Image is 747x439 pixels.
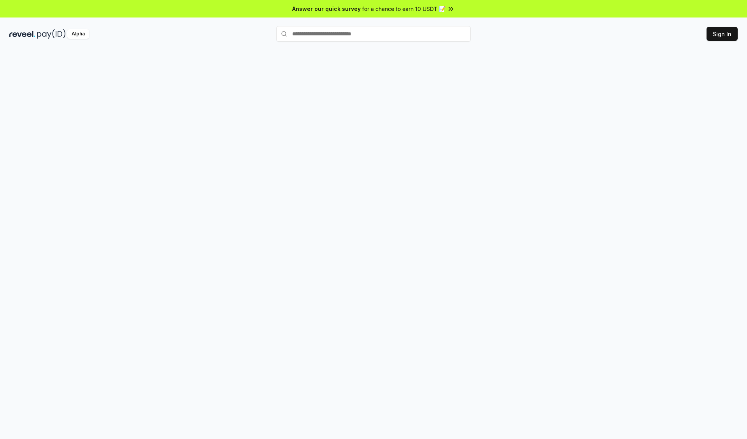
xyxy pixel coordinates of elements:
span: Answer our quick survey [292,5,361,13]
img: reveel_dark [9,29,35,39]
button: Sign In [707,27,738,41]
span: for a chance to earn 10 USDT 📝 [362,5,445,13]
div: Alpha [67,29,89,39]
img: pay_id [37,29,66,39]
